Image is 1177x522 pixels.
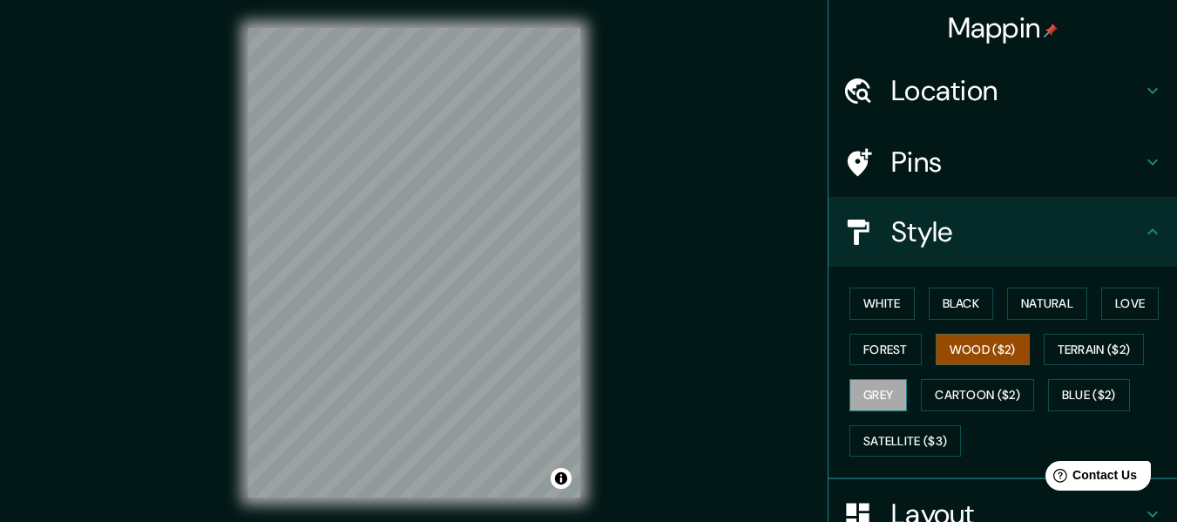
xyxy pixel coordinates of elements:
button: Wood ($2) [936,334,1030,366]
h4: Pins [891,145,1142,180]
button: Toggle attribution [551,468,572,489]
iframe: Help widget launcher [1022,454,1158,503]
h4: Location [891,73,1142,108]
h4: Style [891,214,1142,249]
button: Blue ($2) [1048,379,1130,411]
div: Location [829,56,1177,125]
div: Pins [829,127,1177,197]
button: Love [1101,288,1159,320]
button: Natural [1007,288,1087,320]
canvas: Map [248,28,580,498]
button: Terrain ($2) [1044,334,1145,366]
h4: Mappin [948,10,1059,45]
div: Style [829,197,1177,267]
button: Cartoon ($2) [921,379,1034,411]
button: Black [929,288,994,320]
img: pin-icon.png [1044,24,1058,37]
button: White [849,288,915,320]
button: Forest [849,334,922,366]
button: Grey [849,379,907,411]
button: Satellite ($3) [849,425,961,458]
